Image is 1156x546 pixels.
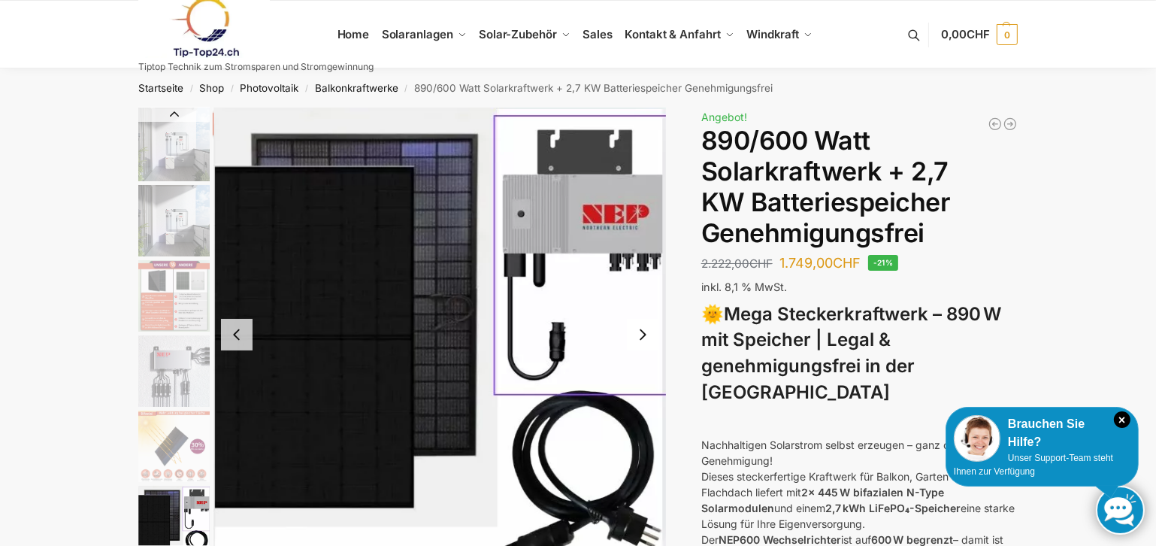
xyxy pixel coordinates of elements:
bdi: 2.222,00 [701,256,773,271]
a: 0,00CHF 0 [941,12,1018,57]
a: Balkonkraftwerk 405/600 Watt erweiterbar [988,117,1003,132]
img: Bificial 30 % mehr Leistung [138,411,210,482]
span: Angebot! [701,111,747,123]
img: Bificial im Vergleich zu billig Modulen [138,260,210,332]
li: 4 / 12 [135,333,210,408]
bdi: 1.749,00 [779,255,861,271]
nav: Breadcrumb [112,68,1045,108]
span: 0 [997,24,1018,45]
button: Previous slide [221,319,253,350]
li: 3 / 12 [135,258,210,333]
strong: 600 W begrenzt [871,533,953,546]
span: inkl. 8,1 % MwSt. [701,281,787,293]
a: Windkraft [740,1,819,68]
span: Unser Support-Team steht Ihnen zur Verfügung [954,453,1113,477]
strong: Mega Steckerkraftwerk – 890 W mit Speicher | Legal & genehmigungsfrei in der [GEOGRAPHIC_DATA] [701,303,1001,403]
span: CHF [833,255,861,271]
h3: 🌞 [701,302,1018,406]
strong: 2,7 kWh LiFePO₄-Speicher [825,502,961,514]
a: Sales [576,1,619,68]
button: Previous slide [138,107,210,122]
li: 1 / 12 [135,108,210,183]
a: Solaranlagen [375,1,472,68]
span: / [183,83,199,95]
span: CHF [967,27,990,41]
li: 5 / 12 [135,408,210,484]
span: 0,00 [941,27,990,41]
img: Customer service [954,415,1000,462]
span: Solaranlagen [382,27,453,41]
div: Brauchen Sie Hilfe? [954,415,1130,451]
span: / [224,83,240,95]
span: -21% [868,255,899,271]
span: Kontakt & Anfahrt [625,27,720,41]
a: Balkonkraftwerk 890 Watt Solarmodulleistung mit 2kW/h Zendure Speicher [1003,117,1018,132]
a: Startseite [138,82,183,94]
img: BDS1000 [138,335,210,407]
a: Shop [199,82,224,94]
span: CHF [749,256,773,271]
span: Sales [583,27,613,41]
span: Windkraft [746,27,799,41]
p: Tiptop Technik zum Stromsparen und Stromgewinnung [138,62,374,71]
li: 2 / 12 [135,183,210,258]
h1: 890/600 Watt Solarkraftwerk + 2,7 KW Batteriespeicher Genehmigungsfrei [701,126,1018,248]
a: Photovoltaik [241,82,299,94]
span: / [398,83,414,95]
img: Balkonkraftwerk mit 2,7kw Speicher [138,108,210,181]
a: Balkonkraftwerke [315,82,398,94]
a: Solar-Zubehör [473,1,576,68]
span: / [299,83,315,95]
strong: NEP600 Wechselrichter [719,533,841,546]
i: Schließen [1114,411,1130,428]
span: Solar-Zubehör [479,27,557,41]
button: Next slide [627,319,658,350]
a: Kontakt & Anfahrt [619,1,740,68]
img: Balkonkraftwerk mit 2,7kw Speicher [138,185,210,256]
strong: 2x 445 W bifazialen N-Type Solarmodulen [701,486,944,514]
